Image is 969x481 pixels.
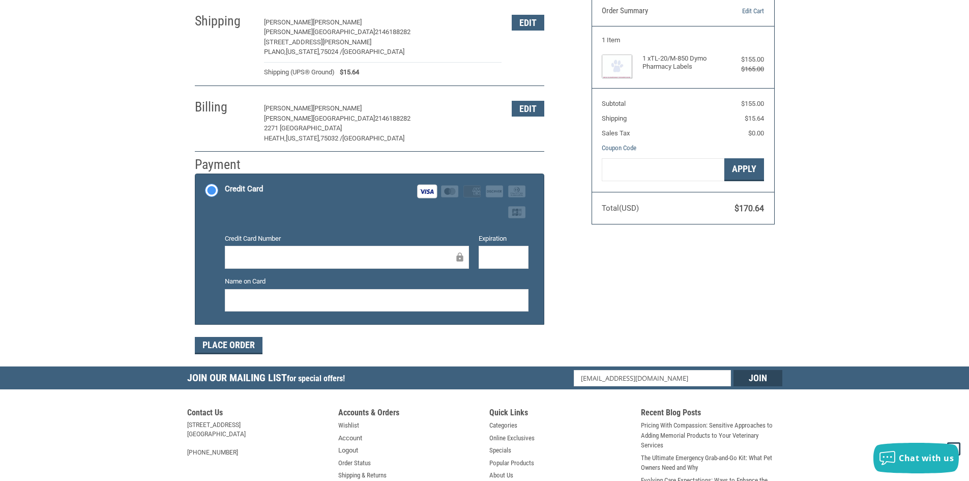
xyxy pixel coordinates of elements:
span: [PERSON_NAME] [264,104,313,112]
span: $155.00 [741,100,764,107]
label: Credit Card Number [225,234,469,244]
a: The Ultimate Emergency Grab-and-Go Kit: What Pet Owners Need and Why [641,453,782,473]
div: $165.00 [723,64,764,74]
input: Join [733,370,782,386]
a: Wishlist [338,420,359,431]
a: Specials [489,445,511,456]
span: [PERSON_NAME][GEOGRAPHIC_DATA] [264,28,375,36]
button: Place Order [195,337,262,354]
button: Edit [512,101,544,117]
span: [GEOGRAPHIC_DATA] [342,48,404,55]
h5: Join Our Mailing List [187,366,350,392]
div: Credit Card [225,181,263,197]
h2: Shipping [195,13,254,30]
span: for special offers! [287,374,345,383]
span: [US_STATE], [286,134,320,142]
h5: Recent Blog Posts [641,408,782,420]
a: About Us [489,470,513,480]
a: Order Status [338,458,371,468]
span: HEATH, [264,134,286,142]
h3: 1 Item [602,36,764,44]
input: Gift Certificate or Coupon Code [602,158,724,181]
h5: Quick Links [489,408,631,420]
span: Shipping (UPS® Ground) [264,67,335,77]
span: $170.64 [735,204,764,213]
a: Popular Products [489,458,534,468]
h2: Payment [195,156,254,173]
span: [PERSON_NAME] [313,18,362,26]
span: 75032 / [320,134,342,142]
span: 2271 [GEOGRAPHIC_DATA] [264,124,342,132]
span: Chat with us [899,452,954,464]
button: Chat with us [873,443,959,473]
span: Sales Tax [602,129,630,137]
h5: Contact Us [187,408,329,420]
a: Account [338,433,362,443]
span: Subtotal [602,100,626,107]
span: [PERSON_NAME][GEOGRAPHIC_DATA] [264,115,375,122]
div: $155.00 [723,54,764,65]
a: Pricing With Compassion: Sensitive Approaches to Adding Memorial Products to Your Veterinary Serv... [641,420,782,450]
label: Name on Card [225,276,528,287]
span: 2146188282 [375,28,410,36]
h4: 1 x TL-20/M-850 Dymo Pharmacy Labels [642,54,721,71]
a: Edit Cart [712,6,764,16]
span: [US_STATE], [286,48,320,55]
span: 75024 / [320,48,342,55]
a: Logout [338,445,358,456]
h2: Billing [195,99,254,116]
a: Categories [489,420,517,431]
button: Edit [512,15,544,31]
span: [PERSON_NAME] [264,18,313,26]
label: Expiration [479,234,528,244]
span: [GEOGRAPHIC_DATA] [342,134,404,142]
a: Online Exclusives [489,433,535,443]
span: Total (USD) [602,204,639,213]
h5: Accounts & Orders [338,408,480,420]
a: Coupon Code [602,144,636,152]
span: 2146188282 [375,115,410,122]
address: [STREET_ADDRESS] [GEOGRAPHIC_DATA] [PHONE_NUMBER] [187,420,329,457]
h3: Order Summary [602,6,712,16]
input: Email [574,370,731,386]
a: Shipping & Returns [338,470,387,480]
span: [STREET_ADDRESS][PERSON_NAME] [264,38,371,46]
span: $15.64 [335,67,359,77]
button: Apply [724,158,764,181]
span: [PERSON_NAME] [313,104,362,112]
span: $0.00 [748,129,764,137]
span: Plano, [264,48,286,55]
span: $15.64 [745,115,764,122]
span: Shipping [602,115,627,122]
